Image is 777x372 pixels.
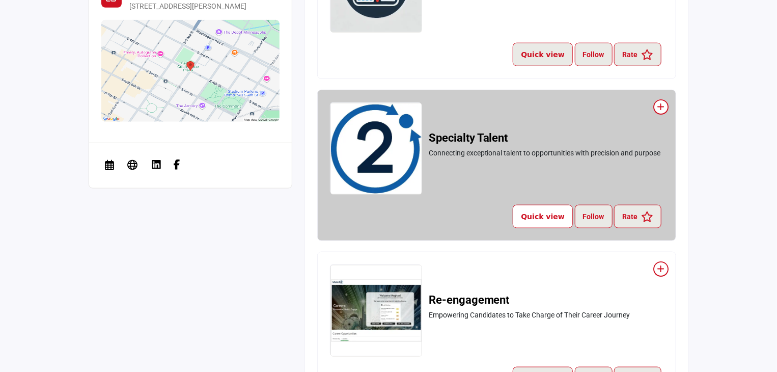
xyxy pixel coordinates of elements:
p: Follow [583,210,604,223]
img: Specialty Talent logo [330,103,422,195]
span: Empowering Candidates to Take Charge of Their Career Journey [429,311,630,319]
img: Re-engagement logo [330,265,422,357]
p: [STREET_ADDRESS][PERSON_NAME] [130,2,247,12]
p: Rate [622,48,637,61]
button: Rate [614,205,661,228]
button: Rate [614,43,661,66]
img: Facebook [172,160,182,170]
p: Follow [583,48,604,61]
button: Follow [575,43,613,66]
img: Location Map [101,20,280,122]
button: Follow [575,205,613,228]
a: Re-engagement [429,294,630,307]
a: Specialty Talent logo [330,102,422,194]
p: Rate [622,210,637,223]
span: Connecting exceptional talent to opportunities with precision and purpose [429,149,661,157]
a: Specialty Talent [429,131,661,145]
a: Re-engagement logo [330,264,422,356]
img: LinkedIn [151,160,161,170]
button: Quick view [513,205,573,228]
button: Quick view [513,43,573,66]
